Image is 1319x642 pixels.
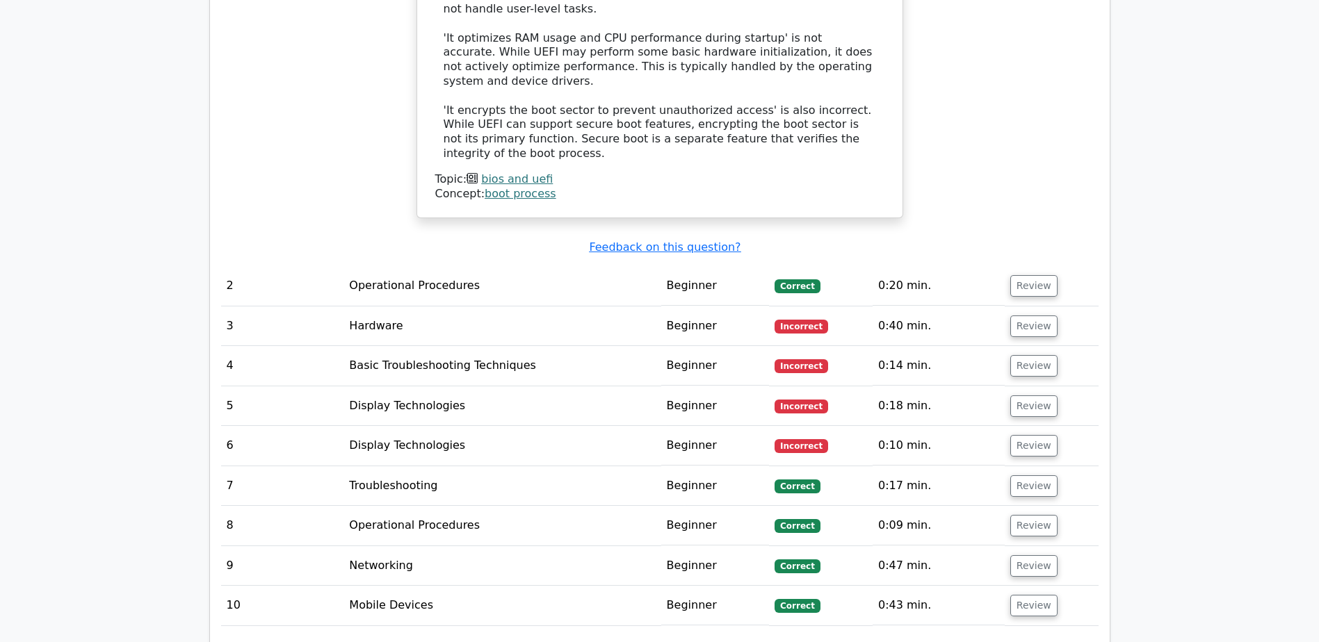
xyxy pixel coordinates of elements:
td: 0:17 min. [873,466,1005,506]
td: 5 [221,386,344,426]
td: 9 [221,546,344,586]
td: 0:18 min. [873,386,1005,426]
td: Basic Troubleshooting Techniques [343,346,661,386]
td: Beginner [661,266,770,306]
td: 0:20 min. [873,266,1005,306]
td: 6 [221,426,344,466]
button: Review [1010,555,1058,577]
a: bios and uefi [481,172,553,186]
td: Operational Procedures [343,506,661,545]
button: Review [1010,395,1058,417]
button: Review [1010,315,1058,337]
span: Correct [775,479,820,493]
span: Incorrect [775,320,828,334]
div: Concept: [435,187,884,201]
span: Incorrect [775,400,828,413]
td: 0:10 min. [873,426,1005,466]
td: 10 [221,586,344,625]
a: Feedback on this question? [589,240,741,254]
span: Correct [775,599,820,613]
td: Beginner [661,466,770,506]
td: 4 [221,346,344,386]
button: Review [1010,515,1058,536]
button: Review [1010,355,1058,377]
td: Beginner [661,426,770,466]
td: Display Technologies [343,386,661,426]
td: Beginner [661,546,770,586]
td: 0:09 min. [873,506,1005,545]
button: Review [1010,595,1058,616]
td: Mobile Devices [343,586,661,625]
td: Operational Procedures [343,266,661,306]
td: Beginner [661,346,770,386]
span: Incorrect [775,439,828,453]
td: 7 [221,466,344,506]
button: Review [1010,275,1058,297]
td: Beginner [661,306,770,346]
button: Review [1010,475,1058,497]
td: Beginner [661,506,770,545]
td: 8 [221,506,344,545]
td: Hardware [343,306,661,346]
button: Review [1010,435,1058,456]
td: 3 [221,306,344,346]
td: Networking [343,546,661,586]
span: Correct [775,279,820,293]
span: Correct [775,559,820,573]
td: Beginner [661,586,770,625]
div: Topic: [435,172,884,187]
td: 2 [221,266,344,306]
td: Display Technologies [343,426,661,466]
td: 0:47 min. [873,546,1005,586]
span: Incorrect [775,359,828,373]
td: Beginner [661,386,770,426]
span: Correct [775,519,820,533]
td: Troubleshooting [343,466,661,506]
td: 0:14 min. [873,346,1005,386]
td: 0:43 min. [873,586,1005,625]
td: 0:40 min. [873,306,1005,346]
a: boot process [485,187,556,200]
